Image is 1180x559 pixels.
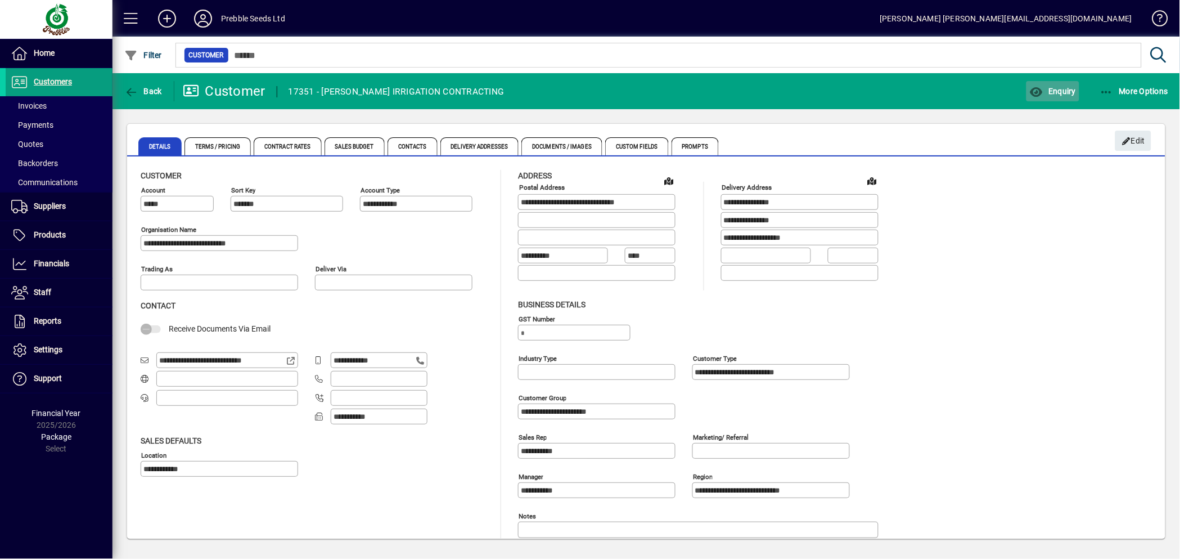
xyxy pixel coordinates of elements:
[34,288,51,297] span: Staff
[34,230,66,239] span: Products
[141,451,166,459] mat-label: Location
[1143,2,1166,39] a: Knowledge Base
[1097,81,1172,101] button: More Options
[112,81,174,101] app-page-header-button: Back
[1122,132,1146,150] span: Edit
[34,316,61,325] span: Reports
[693,354,737,362] mat-label: Customer type
[6,279,112,307] a: Staff
[184,137,251,155] span: Terms / Pricing
[6,39,112,68] a: Home
[6,135,112,154] a: Quotes
[518,171,552,180] span: Address
[254,137,321,155] span: Contract Rates
[880,10,1132,28] div: [PERSON_NAME] [PERSON_NAME][EMAIL_ADDRESS][DOMAIN_NAME]
[519,315,555,323] mat-label: GST Number
[518,300,586,309] span: Business details
[34,48,55,57] span: Home
[6,154,112,173] a: Backorders
[693,433,749,441] mat-label: Marketing/ Referral
[521,137,602,155] span: Documents / Images
[693,472,713,480] mat-label: Region
[519,393,566,401] mat-label: Customer group
[6,173,112,192] a: Communications
[11,159,58,168] span: Backorders
[141,171,182,180] span: Customer
[519,512,536,520] mat-label: Notes
[34,202,66,211] span: Suppliers
[231,186,255,194] mat-label: Sort key
[1029,87,1076,96] span: Enquiry
[6,365,112,393] a: Support
[11,120,53,129] span: Payments
[325,137,385,155] span: Sales Budget
[6,336,112,364] a: Settings
[6,250,112,278] a: Financials
[1115,131,1151,151] button: Edit
[141,186,165,194] mat-label: Account
[32,409,81,418] span: Financial Year
[11,101,47,110] span: Invoices
[34,259,69,268] span: Financials
[6,115,112,135] a: Payments
[1026,81,1079,101] button: Enquiry
[34,374,62,383] span: Support
[169,324,271,333] span: Receive Documents Via Email
[11,140,43,149] span: Quotes
[6,307,112,336] a: Reports
[11,178,78,187] span: Communications
[660,172,678,190] a: View on map
[6,221,112,249] a: Products
[1100,87,1169,96] span: More Options
[440,137,519,155] span: Delivery Addresses
[519,472,543,480] mat-label: Manager
[34,77,72,86] span: Customers
[6,96,112,115] a: Invoices
[141,301,175,310] span: Contact
[138,137,182,155] span: Details
[316,265,346,273] mat-label: Deliver via
[141,226,196,234] mat-label: Organisation name
[388,137,438,155] span: Contacts
[519,433,547,441] mat-label: Sales rep
[189,50,224,61] span: Customer
[185,8,221,29] button: Profile
[141,436,201,445] span: Sales defaults
[672,137,719,155] span: Prompts
[141,265,173,273] mat-label: Trading as
[6,193,112,221] a: Suppliers
[183,82,265,100] div: Customer
[605,137,668,155] span: Custom Fields
[124,51,162,60] span: Filter
[863,172,881,190] a: View on map
[121,45,165,65] button: Filter
[149,8,185,29] button: Add
[289,83,505,101] div: 17351 - [PERSON_NAME] IRRIGATION CONTRACTING
[121,81,165,101] button: Back
[41,432,71,441] span: Package
[34,345,62,354] span: Settings
[519,354,557,362] mat-label: Industry type
[124,87,162,96] span: Back
[361,186,400,194] mat-label: Account Type
[221,10,285,28] div: Prebble Seeds Ltd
